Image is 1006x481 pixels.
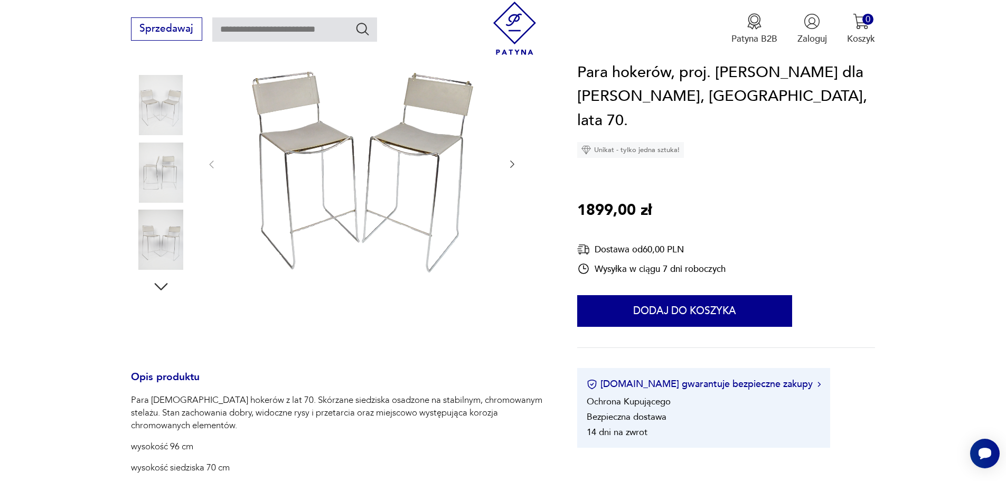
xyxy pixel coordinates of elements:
img: Ikonka użytkownika [804,13,820,30]
img: Ikona strzałki w prawo [817,382,821,387]
img: Ikona certyfikatu [587,379,597,390]
img: Patyna - sklep z meblami i dekoracjami vintage [488,2,541,55]
p: wysokość 96 cm [131,440,547,453]
p: Patyna B2B [731,33,777,45]
button: Szukaj [355,21,370,36]
button: 0Koszyk [847,13,875,45]
img: Ikona dostawy [577,243,590,257]
img: Zdjęcie produktu Para hokerów, proj. G. Belotti dla Alias, Włochy, lata 70. [131,210,191,270]
img: Ikona koszyka [853,13,869,30]
div: Dostawa od 60,00 PLN [577,243,726,257]
p: Para [DEMOGRAPHIC_DATA] hokerów z lat 70. Skórzane siedziska osadzone na stabilnym, chromowanym s... [131,394,547,432]
img: Zdjęcie produktu Para hokerów, proj. G. Belotti dla Alias, Włochy, lata 70. [131,143,191,203]
h3: Opis produktu [131,373,547,394]
button: Zaloguj [797,13,827,45]
iframe: Smartsupp widget button [970,439,1000,468]
p: wysokość siedziska 70 cm [131,461,547,474]
li: Ochrona Kupującego [587,396,671,408]
button: Dodaj do koszyka [577,296,792,327]
div: 0 [862,14,873,25]
img: Ikona diamentu [581,146,591,155]
li: 14 dni na zwrot [587,427,647,439]
div: Unikat - tylko jedna sztuka! [577,143,684,158]
img: Zdjęcie produktu Para hokerów, proj. G. Belotti dla Alias, Włochy, lata 70. [131,75,191,135]
p: 1899,00 zł [577,199,652,223]
p: Koszyk [847,33,875,45]
li: Bezpieczna dostawa [587,411,666,423]
button: Sprzedawaj [131,17,202,41]
button: Patyna B2B [731,13,777,45]
a: Sprzedawaj [131,25,202,34]
p: Zaloguj [797,33,827,45]
img: Ikona medalu [746,13,763,30]
div: Wysyłka w ciągu 7 dni roboczych [577,263,726,276]
a: Ikona medaluPatyna B2B [731,13,777,45]
button: [DOMAIN_NAME] gwarantuje bezpieczne zakupy [587,378,821,391]
h1: Para hokerów, proj. [PERSON_NAME] dla [PERSON_NAME], [GEOGRAPHIC_DATA], lata 70. [577,61,875,133]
